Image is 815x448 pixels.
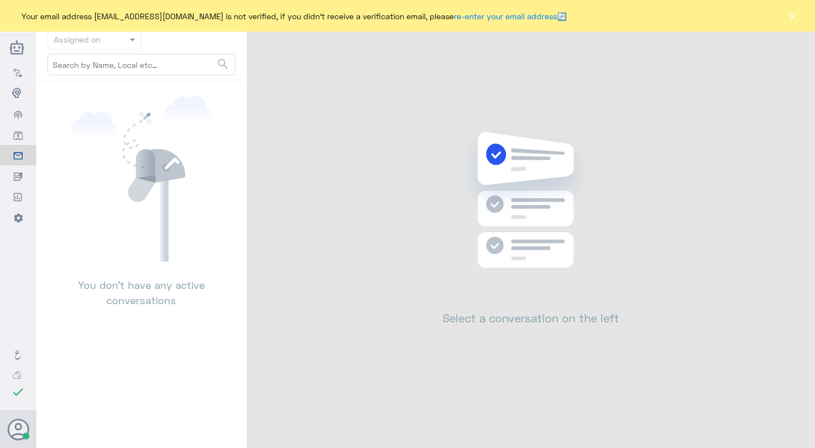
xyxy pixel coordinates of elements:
[48,262,235,308] p: You don’t have any active conversations
[443,311,619,325] h2: Select a conversation on the left
[216,57,230,71] span: search
[7,419,29,440] button: Avatar
[787,10,798,22] button: ×
[48,54,235,75] input: Search by Name, Local etc…
[22,10,567,22] span: Your email address [EMAIL_ADDRESS][DOMAIN_NAME] is not verified, if you didn't receive a verifica...
[11,385,25,399] i: check
[216,55,230,74] button: search
[454,11,557,21] a: re-enter your email address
